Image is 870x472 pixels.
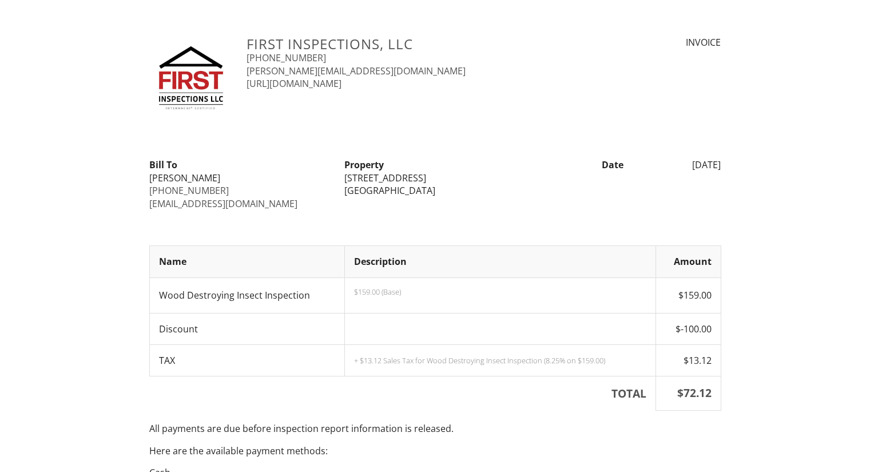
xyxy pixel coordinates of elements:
div: [GEOGRAPHIC_DATA] [344,184,526,197]
div: [STREET_ADDRESS] [344,172,526,184]
h3: First Inspections, LLC [247,36,574,51]
a: [EMAIL_ADDRESS][DOMAIN_NAME] [149,197,297,210]
span: Discount [159,323,198,335]
div: [DATE] [630,158,728,171]
strong: Bill To [149,158,177,171]
img: FirstInspectionsLLC-logo%20-%20Reduced%20size.jpg [149,36,233,120]
th: $72.12 [656,376,721,411]
a: [PHONE_NUMBER] [247,51,326,64]
p: $159.00 (Base) [354,287,646,296]
th: Description [345,246,656,277]
th: Amount [656,246,721,277]
td: $-100.00 [656,313,721,344]
a: [PHONE_NUMBER] [149,184,229,197]
div: [PERSON_NAME] [149,172,331,184]
a: [URL][DOMAIN_NAME] [247,77,341,90]
td: $13.12 [656,344,721,376]
th: Name [149,246,345,277]
th: TOTAL [149,376,656,411]
strong: Property [344,158,384,171]
td: $159.00 [656,277,721,313]
p: Here are the available payment methods: [149,445,721,457]
p: All payments are due before inspection report information is released. [149,422,721,435]
div: INVOICE [588,36,721,49]
div: + $13.12 Sales Tax for Wood Destroying Insect Inspection (8.25% on $159.00) [354,356,646,365]
div: Date [533,158,630,171]
span: Wood Destroying Insect Inspection [159,289,310,302]
td: TAX [149,344,345,376]
a: [PERSON_NAME][EMAIL_ADDRESS][DOMAIN_NAME] [247,65,466,77]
